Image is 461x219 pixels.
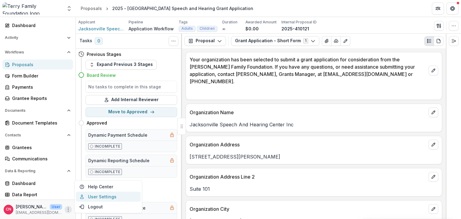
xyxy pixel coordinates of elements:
button: edit [429,140,438,149]
nav: breadcrumb [78,4,256,13]
div: Dashboard [12,180,68,186]
button: edit [429,66,438,75]
h5: No tasks to complete in this stage [88,84,174,90]
span: Activity [5,36,65,40]
p: Organization Name [190,109,426,116]
p: Organization City [190,205,426,213]
p: User [50,204,62,210]
a: Proposals [78,4,104,13]
p: Duration [222,19,237,25]
span: Documents [5,108,65,113]
button: Get Help [446,2,459,15]
button: PDF view [434,36,443,46]
div: Communications [12,156,68,162]
div: Dashboard [12,22,68,29]
h5: Dynamic Payment Schedule [88,132,147,138]
p: Incomplete [95,169,120,175]
h4: Approved [87,120,107,126]
p: Application Workflow [129,26,174,32]
button: edit [429,204,438,214]
span: Data & Reporting [5,169,65,173]
div: Data Report [12,191,68,198]
button: Open Contacts [2,130,73,140]
span: 0 [95,37,103,45]
button: Open Workflows [2,47,73,57]
div: Proposals [12,61,68,68]
a: Proposals [2,60,73,70]
button: Open Data & Reporting [2,166,73,176]
p: Suite 101 [190,185,438,193]
a: Document Templates [2,118,73,128]
div: Form Builder [12,73,68,79]
a: Dashboard [2,20,73,30]
div: Grantees [12,144,68,151]
button: Open entity switcher [65,2,73,15]
p: Incomplete [95,144,120,149]
button: Toggle View Cancelled Tasks [169,36,178,46]
p: [STREET_ADDRESS][PERSON_NAME] [190,153,438,160]
p: Your organization has been selected to submit a grant application for consideration from the [PER... [190,56,426,85]
a: Dashboard [2,178,73,188]
span: Adults [181,26,193,31]
a: Payments [2,82,73,92]
button: Plaintext view [424,36,434,46]
h4: Previous Stages [87,51,121,57]
p: Internal Proposal ID [281,19,317,25]
p: Organization Address Line 2 [190,173,426,180]
button: View Attached Files [322,36,331,46]
p: [PERSON_NAME] [16,204,47,210]
div: Grantee Reports [12,95,68,101]
button: Grant Application - Short Form1 [231,36,319,46]
button: Proposal [184,36,226,46]
p: Applicant [78,19,95,25]
a: Form Builder [2,71,73,81]
button: Expand Previous 3 Stages [86,60,157,70]
h3: Tasks [79,38,92,43]
p: Tags [179,19,188,25]
a: Data Report [2,190,73,200]
p: [EMAIL_ADDRESS][DOMAIN_NAME] [16,210,62,215]
button: More [65,206,72,213]
img: Terry Family Foundation logo [2,2,62,15]
div: Document Templates [12,120,68,126]
p: ∞ [222,26,225,32]
p: 2025-410121 [281,26,309,32]
p: Jacksonville Speech And Hearing Center Inc [190,121,438,128]
span: Contacts [5,133,65,137]
a: Grantees [2,142,73,152]
a: Grantee Reports [2,93,73,103]
div: Carol Nieves [6,207,11,211]
p: Awarded Amount [245,19,277,25]
button: Open Documents [2,106,73,115]
p: $0.00 [245,26,259,32]
div: 2025 - [GEOGRAPHIC_DATA] Speech and Hearing Grant Application [112,5,253,12]
button: edit [429,108,438,117]
p: Pipeline [129,19,143,25]
button: edit [429,172,438,182]
button: Add Internal Reviewer [86,95,177,105]
span: Workflows [5,50,65,54]
div: Proposals [81,5,102,12]
a: Jacksonville Speech And Hearing Center Inc [78,26,124,32]
h5: Dynamic Reporting Schedule [88,157,150,164]
span: Children [200,26,215,31]
div: Payments [12,84,68,90]
h4: Board Review [87,72,116,78]
button: Open Activity [2,33,73,43]
button: Partners [432,2,444,15]
p: Organization Address [190,141,426,148]
button: Move to Approved [86,107,177,117]
button: Expand right [449,36,459,46]
a: Communications [2,154,73,164]
button: Edit as form [341,36,350,46]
